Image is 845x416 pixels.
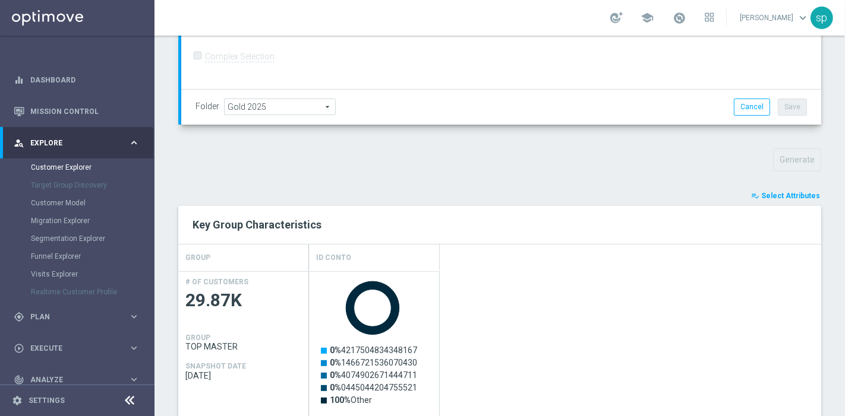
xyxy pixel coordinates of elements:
h4: GROUP [185,334,210,342]
tspan: 100% [330,395,351,405]
span: 29.87K [185,289,302,312]
i: playlist_add_check [751,192,759,200]
i: settings [12,395,23,406]
text: 4217504834348167 [330,345,417,355]
i: keyboard_arrow_right [128,342,140,354]
span: TOP MASTER [185,342,302,351]
a: Customer Explorer [31,163,124,172]
text: 0445044204755521 [330,383,417,392]
span: Analyze [30,376,128,383]
span: 2025-07-26 [185,371,302,380]
div: Analyze [14,374,128,385]
text: 4074902671444711 [330,370,417,380]
button: person_search Explore keyboard_arrow_right [13,138,140,148]
a: Visits Explorer [31,269,124,279]
label: Folder [196,101,219,112]
div: Segmentation Explorer [31,230,153,247]
tspan: 0% [330,358,341,367]
span: school [641,11,654,24]
a: Funnel Explorer [31,252,124,261]
div: Migration Explorer [31,212,153,230]
i: person_search [14,138,24,148]
div: Dashboard [14,64,140,96]
div: Customer Model [31,194,153,212]
h4: GROUP [185,247,210,268]
button: playlist_add_check Select Attributes [750,189,821,202]
span: Plan [30,313,128,320]
tspan: 0% [330,383,341,392]
i: keyboard_arrow_right [128,374,140,385]
a: Mission Control [30,96,140,127]
button: Save [778,99,807,115]
i: track_changes [14,374,24,385]
a: Customer Model [31,198,124,208]
span: Explore [30,139,128,147]
i: keyboard_arrow_right [128,311,140,322]
label: Complex Selection [205,51,275,62]
div: Customer Explorer [31,158,153,176]
i: play_circle_outline [14,343,24,354]
i: keyboard_arrow_right [128,137,140,148]
tspan: 0% [330,345,341,355]
span: Select Attributes [761,192,820,200]
a: Migration Explorer [31,216,124,226]
h4: SNAPSHOT DATE [185,362,246,370]
i: gps_fixed [14,312,24,322]
button: track_changes Analyze keyboard_arrow_right [13,375,140,385]
button: equalizer Dashboard [13,75,140,85]
i: equalizer [14,75,24,85]
div: Mission Control [14,96,140,127]
div: Target Group Discovery [31,176,153,194]
div: sp [811,7,833,29]
h4: Id Conto [316,247,351,268]
text: Other [330,395,372,405]
div: Visits Explorer [31,265,153,283]
span: Execute [30,345,128,352]
div: Plan [14,312,128,322]
span: keyboard_arrow_down [796,11,809,24]
a: [PERSON_NAME]keyboard_arrow_down [739,9,811,27]
h4: # OF CUSTOMERS [185,278,248,286]
tspan: 0% [330,370,341,380]
button: Mission Control [13,107,140,116]
button: Generate [773,148,821,172]
button: gps_fixed Plan keyboard_arrow_right [13,312,140,322]
div: Explore [14,138,128,148]
a: Segmentation Explorer [31,234,124,243]
button: play_circle_outline Execute keyboard_arrow_right [13,344,140,353]
div: Funnel Explorer [31,247,153,265]
a: Settings [29,397,65,404]
div: Execute [14,343,128,354]
a: Dashboard [30,64,140,96]
text: 1466721536070430 [330,358,417,367]
div: Realtime Customer Profile [31,283,153,301]
button: Cancel [734,99,770,115]
h2: Key Group Characteristics [193,218,807,232]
